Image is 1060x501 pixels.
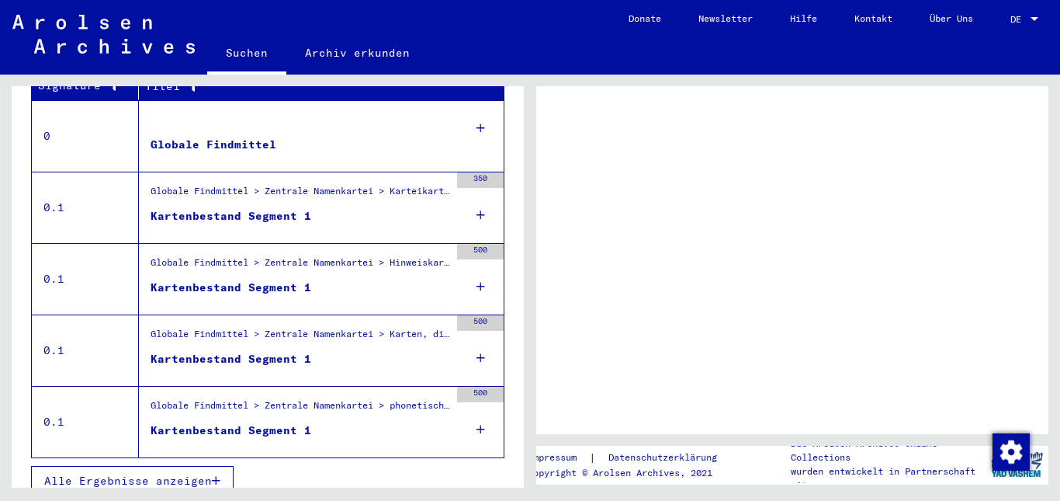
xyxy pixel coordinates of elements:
div: Titel [145,74,489,99]
td: 0.1 [32,315,139,386]
p: wurden entwickelt in Partnerschaft mit [791,464,985,492]
button: Alle Ergebnisse anzeigen [31,466,234,496]
div: Kartenbestand Segment 1 [151,351,311,367]
div: 350 [457,172,504,188]
div: Kartenbestand Segment 1 [151,280,311,296]
div: Globale Findmittel > Zentrale Namenkartei > phonetisch sortierte Hinweiskarten, die für die Digit... [151,398,449,420]
div: Globale Findmittel [151,137,276,153]
div: Kartenbestand Segment 1 [151,423,311,439]
a: Impressum [528,450,589,466]
div: Signature [38,74,142,99]
div: | [528,450,736,466]
img: yv_logo.png [988,445,1046,484]
img: Zustimmung ändern [992,433,1030,471]
a: Datenschutzerklärung [596,450,736,466]
td: 0.1 [32,172,139,243]
div: Kartenbestand Segment 1 [151,208,311,224]
span: DE [1010,14,1027,25]
div: Signature [38,78,126,94]
td: 0.1 [32,386,139,458]
a: Archiv erkunden [286,34,428,71]
div: Globale Findmittel > Zentrale Namenkartei > Hinweiskarten und Originale, die in T/D-Fällen aufgef... [151,256,449,277]
div: Globale Findmittel > Zentrale Namenkartei > Karten, die während oder unmittelbar vor der sequenti... [151,327,449,349]
td: 0 [32,100,139,172]
p: Die Arolsen Archives Online-Collections [791,437,985,464]
div: 500 [457,244,504,259]
div: Titel [145,78,473,95]
div: 500 [457,315,504,331]
img: Arolsen_neg.svg [12,15,195,54]
div: Zustimmung ändern [992,433,1029,470]
td: 0.1 [32,243,139,315]
p: Copyright © Arolsen Archives, 2021 [528,466,736,480]
span: Alle Ergebnisse anzeigen [44,474,212,488]
div: 500 [457,387,504,402]
div: Globale Findmittel > Zentrale Namenkartei > Karteikarten, die im Rahmen der sequentiellen Massend... [151,184,449,206]
a: Suchen [207,34,286,75]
